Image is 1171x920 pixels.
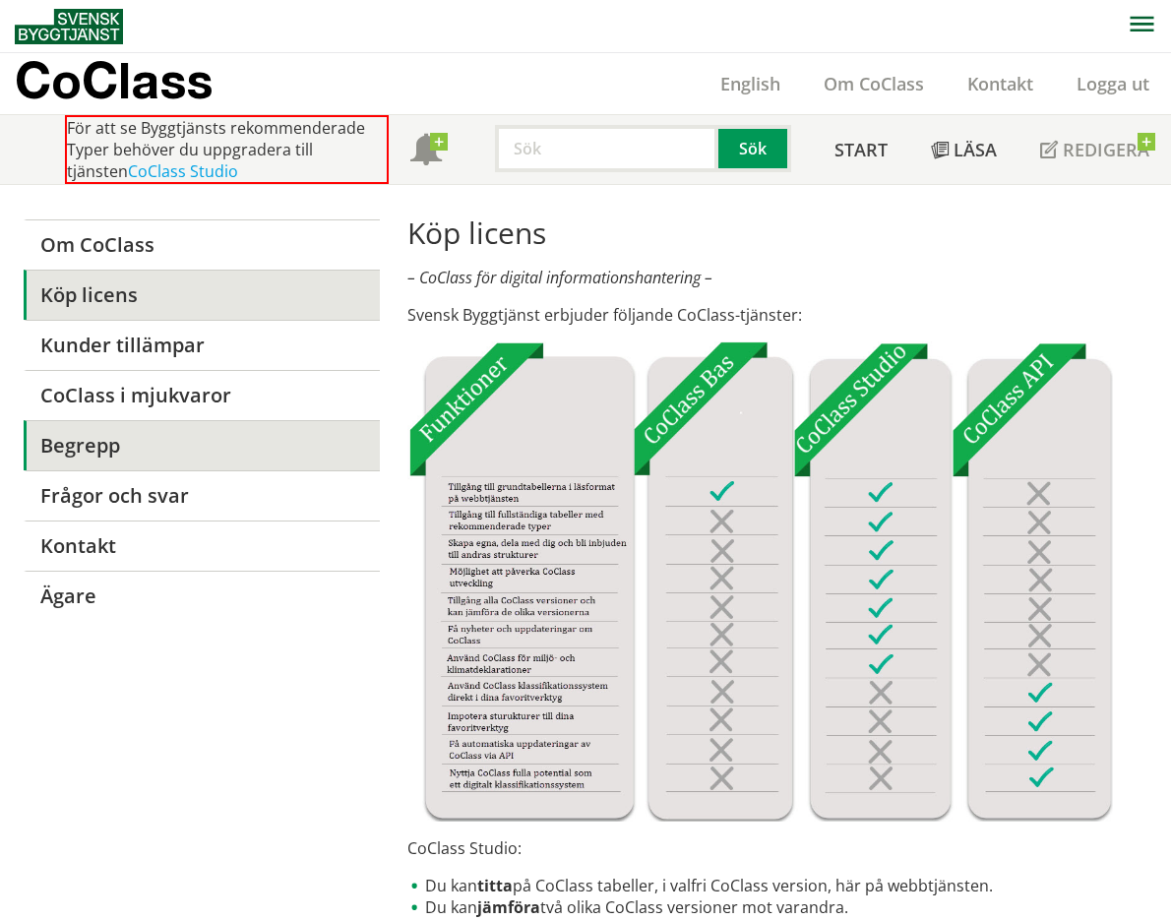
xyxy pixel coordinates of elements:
[128,160,238,182] a: CoClass Studio
[65,115,389,184] div: För att se Byggtjänsts rekommenderade Typer behöver du uppgradera till tjänsten
[24,420,379,470] a: Begrepp
[954,138,997,161] span: Läsa
[24,270,379,320] a: Köp licens
[802,72,946,95] a: Om CoClass
[24,219,379,270] a: Om CoClass
[24,571,379,621] a: Ägare
[407,896,1146,918] li: Du kan två olika CoClass versioner mot varandra.
[834,138,888,161] span: Start
[24,521,379,571] a: Kontakt
[407,341,1113,822] img: Tjnster-Tabell_CoClassBas-Studio-API2022-12-22.jpg
[1018,115,1171,184] a: Redigera
[407,837,1146,859] p: CoClass Studio:
[407,875,1146,896] li: Du kan på CoClass tabeller, i valfri CoClass version, här på webbtjänsten.
[15,53,255,114] a: CoClass
[407,267,712,288] em: – CoClass för digital informationshantering –
[699,72,802,95] a: English
[407,215,1146,251] h1: Köp licens
[24,320,379,370] a: Kunder tillämpar
[477,896,540,918] strong: jämföra
[718,125,791,172] button: Sök
[15,69,213,92] p: CoClass
[909,115,1018,184] a: Läsa
[24,470,379,521] a: Frågor och svar
[1063,138,1149,161] span: Redigera
[477,875,513,896] strong: titta
[410,136,442,167] span: Notifikationer
[1055,72,1171,95] a: Logga ut
[24,370,379,420] a: CoClass i mjukvaror
[495,125,718,172] input: Sök
[813,115,909,184] a: Start
[946,72,1055,95] a: Kontakt
[15,9,123,44] img: Svensk Byggtjänst
[407,304,1146,326] p: Svensk Byggtjänst erbjuder följande CoClass-tjänster:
